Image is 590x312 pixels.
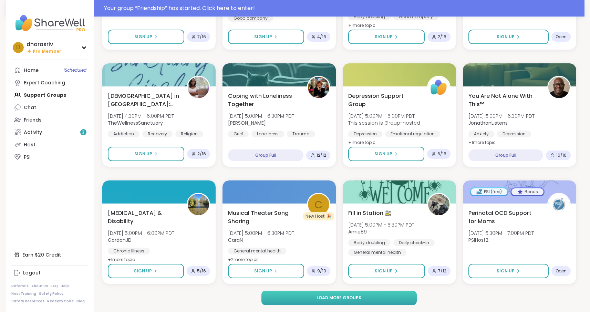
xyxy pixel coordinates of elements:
span: 9 / 10 [317,268,326,274]
div: Your group “ Friendship ” has started. Click here to enter! [104,4,580,12]
div: Chat [24,104,36,111]
img: ShareWell [428,77,449,98]
span: Open [556,34,567,40]
a: Help [61,284,69,289]
button: Sign Up [228,264,304,278]
a: Host [11,138,88,151]
div: Group Full [468,149,543,161]
div: Depression [348,131,382,137]
span: [DATE] 5:00PM - 6:30PM PDT [468,113,535,119]
div: Logout [23,270,41,277]
span: Musical Theater Song Sharing [228,209,299,226]
span: Sign Up [374,151,392,157]
img: GordonJD [188,194,209,215]
div: Recovery [142,131,173,137]
button: Load more groups [261,291,417,305]
div: Anxiety [468,131,494,137]
div: PSI (free) [471,188,507,195]
a: Activity3 [11,126,88,138]
span: [DATE] 5:00PM - 6:30PM PDT [228,113,294,119]
button: Sign Up [108,147,184,161]
button: Sign Up [468,30,549,44]
div: Host [24,142,35,148]
span: 6 / 16 [437,151,446,157]
a: PSI [11,151,88,163]
span: C [314,197,323,213]
span: Sign Up [497,268,515,274]
div: Grief [228,131,249,137]
a: Chat [11,101,88,114]
span: Pro Member [33,49,61,54]
span: Sign Up [497,34,515,40]
span: Perinatal OCD Support for Moms [468,209,540,226]
b: TheWellnessSanctuary [108,119,163,126]
span: Load more groups [317,295,361,301]
span: Sign Up [375,34,393,40]
span: Sign Up [254,268,272,274]
button: Sign Up [228,30,304,44]
span: 1 Scheduled [63,67,86,73]
a: About Us [31,284,48,289]
span: Sign Up [134,34,152,40]
span: 2 / 16 [197,151,206,157]
div: dharasriv [27,41,61,48]
div: Chronic Illness [108,248,150,254]
div: Bonus [511,188,544,195]
a: Logout [11,267,88,279]
div: Good company [393,13,438,20]
div: Depression [497,131,531,137]
span: [DATE] 5:00PM - 6:30PM PDT [228,230,294,237]
a: Safety Resources [11,299,44,304]
span: You Are Not Alone With This™ [468,92,540,108]
img: JonathanListens [548,77,570,98]
button: Sign Up [348,264,425,278]
div: Loneliness [251,131,284,137]
button: Sign Up [108,30,184,44]
img: Amie89 [428,194,449,215]
div: General mental health [348,249,406,256]
span: [MEDICAL_DATA] & Disability [108,209,179,226]
a: Blog [76,299,85,304]
a: Referrals [11,284,29,289]
div: Addiction [108,131,139,137]
div: PSI [24,154,31,161]
span: [DATE] 5:00PM - 6:00PM PDT [348,113,420,119]
a: Expert Coaching [11,76,88,89]
button: Sign Up [348,147,424,161]
div: New Host! 🎉 [303,212,334,220]
span: Sign Up [254,34,272,40]
span: 4 / 16 [317,34,326,40]
div: Earn $20 Credit [11,249,88,261]
span: 16 / 16 [556,153,567,158]
b: [PERSON_NAME] [228,119,266,126]
span: 12 / 12 [317,153,326,158]
span: Depression Support Group [348,92,420,108]
span: [DATE] 5:00PM - 6:30PM PDT [348,221,414,228]
span: d [16,43,20,52]
a: Host Training [11,291,36,296]
button: Sign Up [108,264,184,278]
img: ShareWell Nav Logo [11,11,88,35]
div: Expert Coaching [24,80,65,86]
span: Sign Up [375,268,393,274]
div: Home [24,67,39,74]
b: PSIHost2 [468,237,488,243]
div: Religion [175,131,203,137]
span: Open [556,268,567,274]
a: Safety Policy [39,291,63,296]
span: Sign Up [134,151,152,157]
b: CaraN [228,237,243,243]
span: 7 / 16 [197,34,206,40]
span: [DATE] 5:00PM - 6:00PM PDT [108,230,174,237]
div: Activity [24,129,42,136]
span: 3 [82,129,84,135]
span: [DATE] 4:30PM - 6:00PM PDT [108,113,174,119]
a: Redeem Code [47,299,74,304]
span: This session is Group-hosted [348,119,420,126]
b: JonathanListens [468,119,508,126]
div: Trauma [287,131,315,137]
div: Body doubling [348,13,391,20]
span: 7 / 12 [438,268,446,274]
span: Fill in Station 🚉 [348,209,392,217]
div: General mental health [228,248,286,254]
